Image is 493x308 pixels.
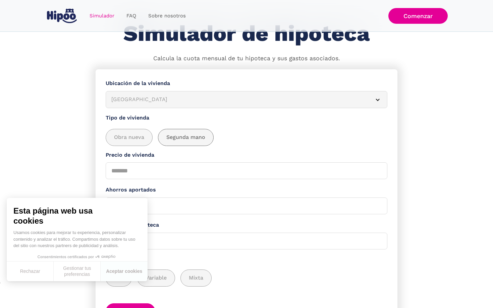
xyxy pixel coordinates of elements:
[106,129,387,146] div: add_description_here
[123,21,370,46] h1: Simulador de hipoteca
[153,54,340,63] p: Calcula la cuota mensual de tu hipoteca y sus gastos asociados.
[189,274,203,282] span: Mixta
[84,9,120,22] a: Simulador
[106,221,387,229] label: Plazo de la hipoteca
[106,91,387,108] article: [GEOGRAPHIC_DATA]
[114,133,144,142] span: Obra nueva
[111,95,366,104] div: [GEOGRAPHIC_DATA]
[106,114,387,122] label: Tipo de vivienda
[146,274,167,282] span: Variable
[388,8,448,24] a: Comenzar
[45,6,78,26] a: home
[142,9,192,22] a: Sobre nosotros
[166,133,205,142] span: Segunda mano
[120,9,142,22] a: FAQ
[106,269,387,287] div: add_description_here
[106,254,387,263] label: Tipo de interés
[106,79,387,88] label: Ubicación de la vivienda
[106,186,387,194] label: Ahorros aportados
[106,151,387,159] label: Precio de vivienda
